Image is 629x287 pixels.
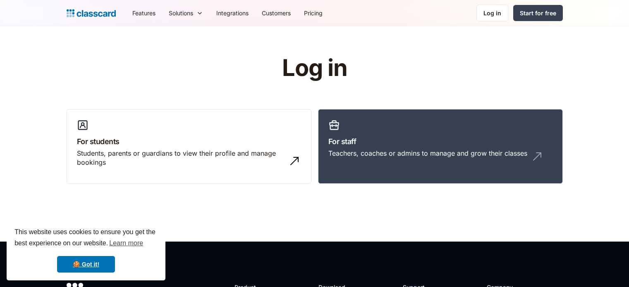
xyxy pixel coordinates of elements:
[520,9,556,17] div: Start for free
[77,136,301,147] h3: For students
[328,149,527,158] div: Teachers, coaches or admins to manage and grow their classes
[183,55,446,81] h1: Log in
[77,149,285,167] div: Students, parents or guardians to view their profile and manage bookings
[476,5,508,21] a: Log in
[255,4,297,22] a: Customers
[210,4,255,22] a: Integrations
[169,9,193,17] div: Solutions
[67,109,311,184] a: For studentsStudents, parents or guardians to view their profile and manage bookings
[126,4,162,22] a: Features
[7,219,165,280] div: cookieconsent
[513,5,563,21] a: Start for free
[14,227,158,249] span: This website uses cookies to ensure you get the best experience on our website.
[297,4,329,22] a: Pricing
[328,136,552,147] h3: For staff
[57,256,115,273] a: dismiss cookie message
[318,109,563,184] a: For staffTeachers, coaches or admins to manage and grow their classes
[483,9,501,17] div: Log in
[162,4,210,22] div: Solutions
[108,237,144,249] a: learn more about cookies
[67,7,116,19] a: Logo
